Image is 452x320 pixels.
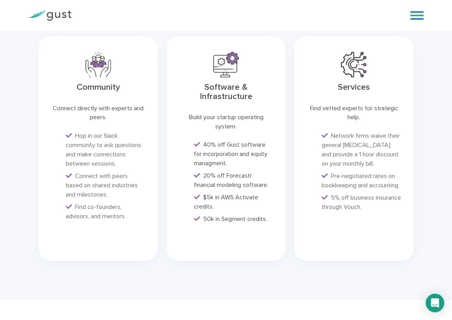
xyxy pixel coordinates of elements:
h3: Services [306,83,401,92]
span: Find co-founders, advisors, and mentors. [66,203,126,220]
img: Services Purple [341,52,366,77]
span: Hop in our Slack community to ask questions and make connections between sessions. [66,132,141,167]
span: 5% off business insurance through Vouch. [322,194,401,210]
span: 50k in Segment credits. [203,215,267,222]
h3: Software & Infrastructure [178,83,274,101]
img: Feature 3 [86,52,111,77]
div: Find vetted experts for strategic help. [306,104,401,122]
span: 40% off Gust software for incorporation and equity managment. [194,141,267,167]
span: Network firms waive their general [MEDICAL_DATA] and provide a 1 hour discount on your monthly bill. [322,132,400,167]
span: $5k in AWS Activate credits. [194,193,258,210]
div: Build your startup operating system. [178,113,274,131]
span: 20% off Forecastr financial modeling software. [194,172,268,188]
div: Open Intercom Messenger [426,294,444,312]
span: Connect with peers based on shared industries and milestones. [66,172,138,198]
img: Gust Logo [28,10,72,21]
span: Pre-negotiated rates on bookkeeping and accounting. [322,172,399,189]
h3: Community [50,83,146,92]
div: Connect directly with experts and peers. [50,104,146,122]
img: Software Purple [213,52,239,77]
